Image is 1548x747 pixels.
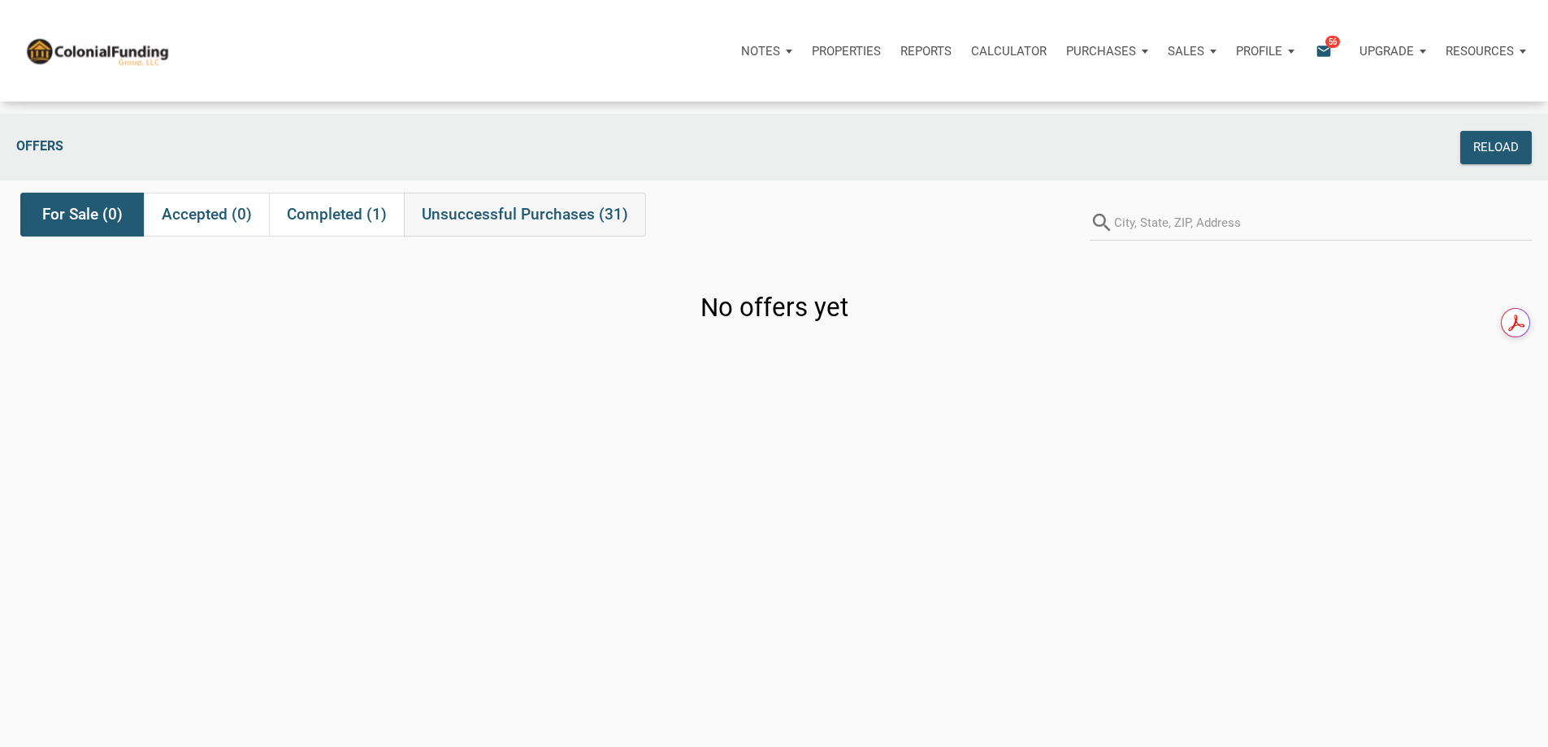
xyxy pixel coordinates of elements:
[42,205,123,224] span: For Sale (0)
[1359,44,1414,59] p: Upgrade
[1168,44,1204,59] p: Sales
[20,193,144,237] div: For Sale (0)
[1226,27,1304,76] button: Profile
[1325,35,1340,48] span: 56
[1066,44,1136,59] p: Purchases
[1158,27,1226,76] button: Sales
[961,27,1056,76] a: Calculator
[1446,44,1514,59] p: Resources
[404,193,646,237] div: Unsuccessful Purchases (31)
[1303,27,1350,76] button: email56
[287,205,387,224] span: Completed (1)
[1314,41,1333,60] i: email
[1056,27,1158,76] button: Purchases
[1350,27,1436,76] button: Upgrade
[1090,204,1114,241] i: search
[1236,44,1282,59] p: Profile
[1436,27,1536,76] button: Resources
[1114,204,1532,241] input: City, State, ZIP, Address
[802,27,891,76] a: Properties
[144,193,269,237] div: Accepted (0)
[1473,138,1519,157] div: Reload
[1460,131,1532,164] button: Reload
[812,44,881,59] p: Properties
[269,193,404,237] div: Completed (1)
[700,290,848,326] h3: No offers yet
[162,205,252,224] span: Accepted (0)
[971,44,1047,59] p: Calculator
[900,44,952,59] p: Reports
[741,44,780,59] p: Notes
[422,205,628,224] span: Unsuccessful Purchases (31)
[891,27,961,76] button: Reports
[8,131,1157,164] div: Offers
[731,27,802,76] button: Notes
[24,36,170,66] img: NoteUnlimited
